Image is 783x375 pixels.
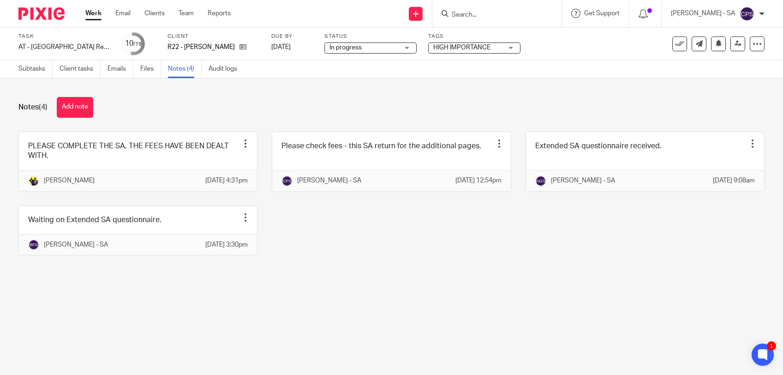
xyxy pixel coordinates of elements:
[209,60,244,78] a: Audit logs
[167,42,235,52] p: R22 - [PERSON_NAME]
[44,176,95,185] p: [PERSON_NAME]
[44,240,108,249] p: [PERSON_NAME] - SA
[205,176,248,185] p: [DATE] 4:31pm
[451,11,534,19] input: Search
[297,176,361,185] p: [PERSON_NAME] - SA
[671,9,735,18] p: [PERSON_NAME] - SA
[39,103,48,111] span: (4)
[18,60,53,78] a: Subtasks
[28,175,39,187] img: Yemi-Starbridge.jpg
[85,9,102,18] a: Work
[428,33,520,40] label: Tags
[115,9,131,18] a: Email
[133,42,142,47] small: /19
[433,44,490,51] span: HIGH IMPORTANCE
[18,42,111,52] div: AT - [GEOGRAPHIC_DATA] Return - PE [DATE]
[324,33,417,40] label: Status
[179,9,194,18] a: Team
[740,6,754,21] img: svg%3E
[271,44,291,50] span: [DATE]
[144,9,165,18] a: Clients
[455,176,502,185] p: [DATE] 12:54pm
[28,239,39,250] img: svg%3E
[281,175,293,187] img: svg%3E
[713,176,755,185] p: [DATE] 9:08am
[271,33,313,40] label: Due by
[18,33,111,40] label: Task
[535,175,546,187] img: svg%3E
[329,44,362,51] span: In progress
[584,10,620,17] span: Get Support
[208,9,231,18] a: Reports
[125,38,142,49] div: 10
[167,33,260,40] label: Client
[205,240,248,249] p: [DATE] 3:30pm
[168,60,202,78] a: Notes (4)
[18,7,65,20] img: Pixie
[108,60,133,78] a: Emails
[18,42,111,52] div: AT - SA Return - PE 05-04-2025
[57,97,93,118] button: Add note
[767,341,776,351] div: 1
[18,103,48,112] h1: Notes
[60,60,101,78] a: Client tasks
[551,176,615,185] p: [PERSON_NAME] - SA
[140,60,161,78] a: Files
